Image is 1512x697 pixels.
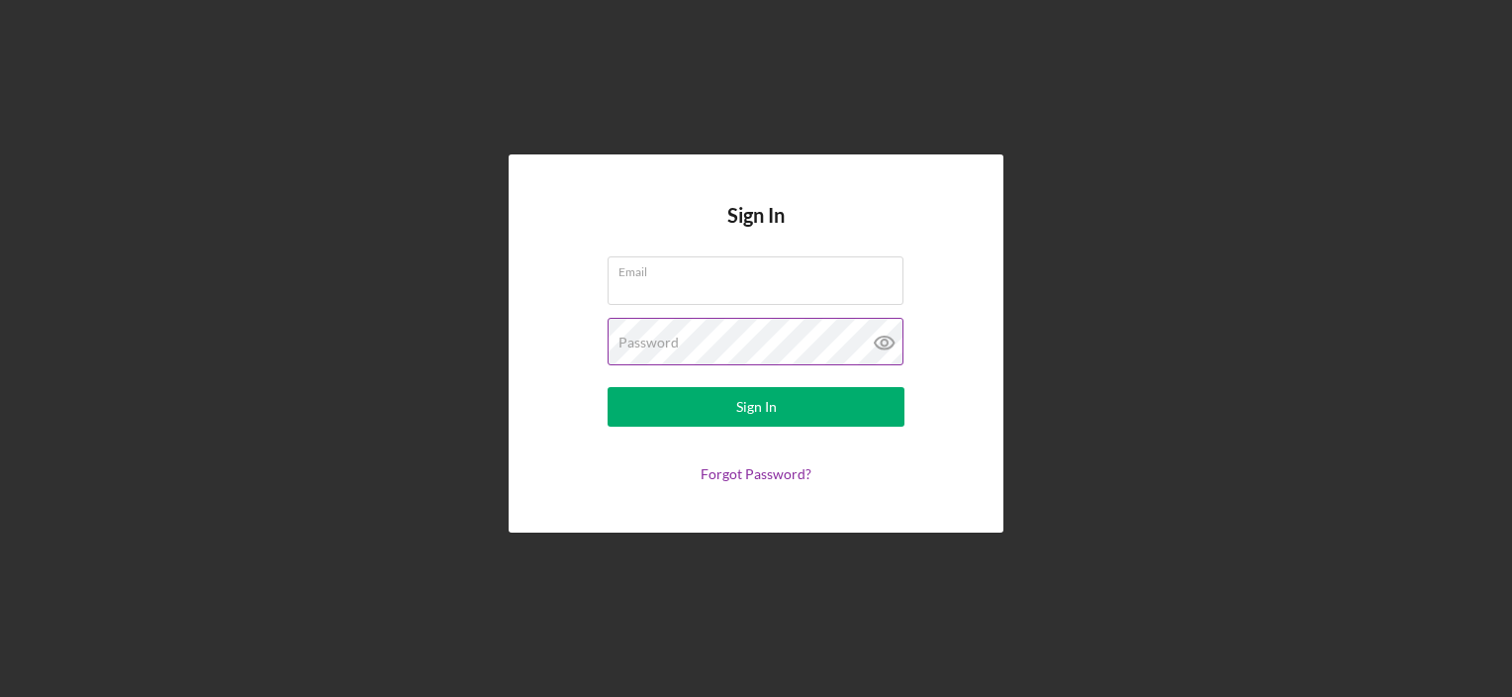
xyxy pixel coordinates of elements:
[727,204,785,256] h4: Sign In
[736,387,777,427] div: Sign In
[618,335,679,350] label: Password
[618,257,903,279] label: Email
[608,387,904,427] button: Sign In
[701,465,811,482] a: Forgot Password?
